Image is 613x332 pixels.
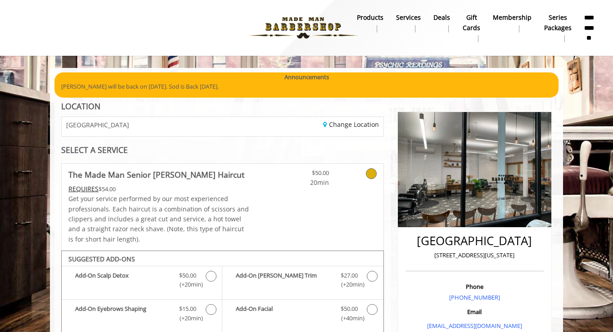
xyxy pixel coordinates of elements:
[227,304,379,325] label: Add-On Facial
[351,11,390,35] a: Productsproducts
[493,13,532,22] b: Membership
[390,11,427,35] a: ServicesServices
[68,194,249,244] p: Get your service performed by our most experienced professionals. Each haircut is a combination o...
[427,11,456,35] a: DealsDeals
[227,271,379,292] label: Add-On Beard Trim
[544,13,572,33] b: Series packages
[341,271,358,280] span: $27.00
[75,271,170,290] b: Add-On Scalp Detox
[179,271,196,280] span: $50.00
[241,3,365,53] img: Made Man Barbershop logo
[61,101,100,112] b: LOCATION
[456,11,487,45] a: Gift cardsgift cards
[408,251,541,260] p: [STREET_ADDRESS][US_STATE]
[336,314,362,323] span: (+40min )
[449,293,500,301] a: [PHONE_NUMBER]
[66,304,217,325] label: Add-On Eyebrows Shaping
[323,120,379,129] a: Change Location
[75,304,170,323] b: Add-On Eyebrows Shaping
[408,283,541,290] h3: Phone
[336,280,362,289] span: (+20min )
[357,13,383,22] b: products
[61,146,384,154] div: SELECT A SERVICE
[408,309,541,315] h3: Email
[66,121,129,128] span: [GEOGRAPHIC_DATA]
[175,280,201,289] span: (+20min )
[68,168,244,181] b: The Made Man Senior [PERSON_NAME] Haircut
[487,11,538,35] a: MembershipMembership
[66,271,217,292] label: Add-On Scalp Detox
[236,271,331,290] b: Add-On [PERSON_NAME] Trim
[463,13,480,33] b: gift cards
[433,13,450,22] b: Deals
[538,11,578,45] a: Series packagesSeries packages
[341,304,358,314] span: $50.00
[179,304,196,314] span: $15.00
[408,234,541,247] h2: [GEOGRAPHIC_DATA]
[236,304,331,323] b: Add-On Facial
[68,255,135,263] b: SUGGESTED ADD-ONS
[396,13,421,22] b: Services
[284,72,329,82] b: Announcements
[68,184,99,193] span: This service needs some Advance to be paid before we block your appointment
[276,178,329,188] span: 20min
[427,322,522,330] a: [EMAIL_ADDRESS][DOMAIN_NAME]
[175,314,201,323] span: (+20min )
[61,82,552,91] p: [PERSON_NAME] will be back on [DATE]. Sod is Back [DATE].
[276,164,329,188] a: $50.00
[68,184,249,194] div: $54.00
